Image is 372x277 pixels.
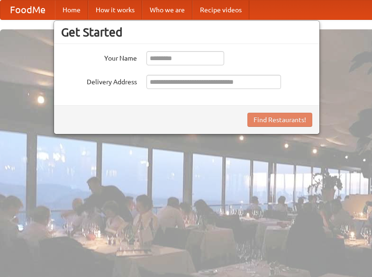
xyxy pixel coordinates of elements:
[247,113,312,127] button: Find Restaurants!
[192,0,249,19] a: Recipe videos
[61,25,312,39] h3: Get Started
[0,0,55,19] a: FoodMe
[55,0,88,19] a: Home
[61,51,137,63] label: Your Name
[142,0,192,19] a: Who we are
[61,75,137,87] label: Delivery Address
[88,0,142,19] a: How it works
